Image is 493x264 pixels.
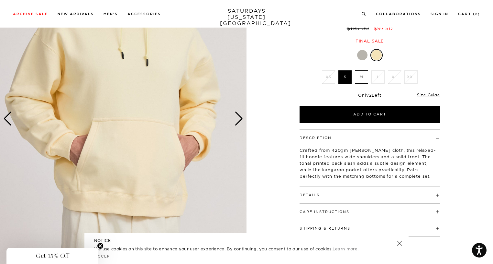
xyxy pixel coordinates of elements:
a: Sign In [431,12,448,16]
div: Only Left [300,92,440,98]
label: S [338,70,352,84]
a: Cart (0) [458,12,480,16]
a: Men's [104,12,118,16]
button: Close teaser [97,243,104,249]
button: Description [300,136,332,140]
span: Get 15% Off [36,252,69,260]
span: $97.50 [374,25,393,31]
div: Get 15% OffClose teaser [6,248,98,264]
a: Archive Sale [13,12,48,16]
a: Accept [94,254,113,258]
h5: NOTICE [94,238,399,244]
button: Details [300,193,320,197]
small: 0 [475,13,478,16]
span: 2 [369,92,372,98]
p: We use cookies on this site to enhance your user experience. By continuing, you consent to our us... [94,246,376,252]
a: New Arrivals [58,12,94,16]
a: Accessories [127,12,161,16]
div: Next slide [235,112,243,126]
a: Learn more [333,246,357,251]
button: Care Instructions [300,210,349,214]
p: Crafted from 420gm [PERSON_NAME] cloth, this relaxed-fit hoodie features wide shoulders and a sol... [300,147,440,179]
div: Previous slide [3,112,12,126]
div: Final sale [299,38,441,44]
button: Shipping & Returns [300,227,350,230]
label: M [355,70,368,84]
button: Add to Cart [300,106,440,123]
del: $195.00 [347,25,372,31]
a: Collaborations [376,12,421,16]
a: SATURDAYS[US_STATE][GEOGRAPHIC_DATA] [220,8,273,26]
a: Size Guide [417,92,440,97]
